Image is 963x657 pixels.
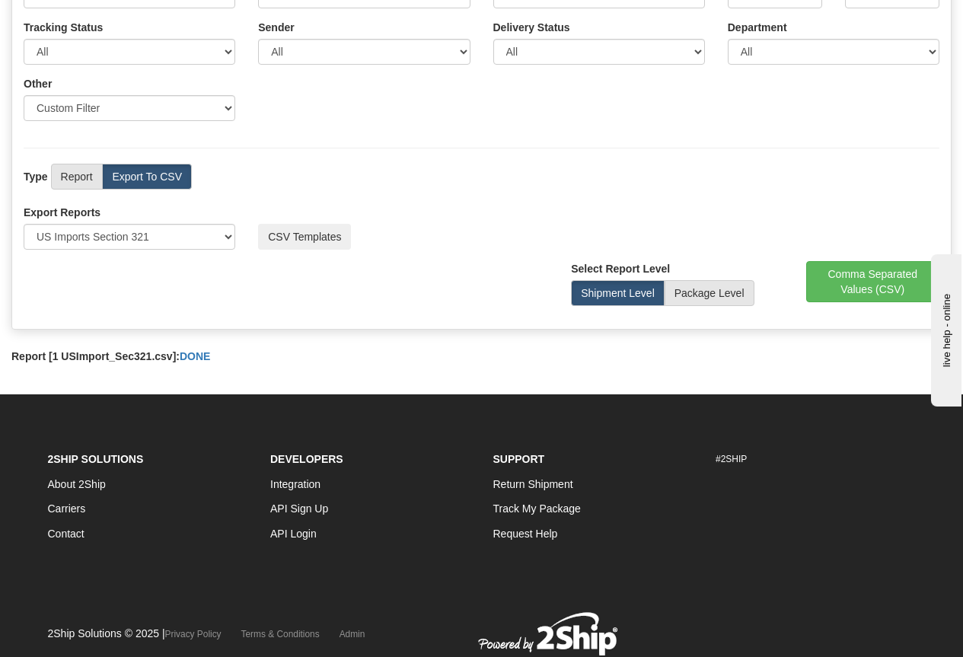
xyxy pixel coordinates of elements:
[493,478,573,490] a: Return Shipment
[493,20,570,35] label: Please ensure data set in report has been RECENTLY tracked from your Shipment History
[102,164,192,190] label: Export To CSV
[340,629,365,639] a: Admin
[493,453,545,465] strong: Support
[51,164,103,190] label: Report
[48,453,144,465] strong: 2Ship Solutions
[48,478,106,490] a: About 2Ship
[493,502,581,515] a: Track My Package
[48,627,222,639] span: 2Ship Solutions © 2025 |
[571,261,670,276] label: Select Report Level
[270,528,317,540] a: API Login
[180,350,210,362] a: DONE
[24,169,48,184] label: Type
[928,250,961,406] iframe: chat widget
[806,261,940,302] button: Comma Separated Values (CSV)
[258,224,351,250] button: CSV Templates
[665,280,754,306] label: Package Level
[48,528,85,540] a: Contact
[571,280,665,306] label: Shipment Level
[11,13,141,24] div: live help - online
[728,20,787,35] label: Department
[493,39,705,65] select: Please ensure data set in report has been RECENTLY tracked from your Shipment History
[716,454,916,464] h6: #2SHIP
[48,502,86,515] a: Carriers
[270,453,343,465] strong: Developers
[270,478,320,490] a: Integration
[24,20,103,35] label: Tracking Status
[24,76,52,91] label: Other
[493,528,558,540] a: Request Help
[24,205,100,220] label: Export Reports
[270,502,328,515] a: API Sign Up
[258,20,294,35] label: Sender
[241,629,320,639] a: Terms & Conditions
[165,629,222,639] a: Privacy Policy
[11,349,210,364] label: Report [1 USImport_Sec321.csv]:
